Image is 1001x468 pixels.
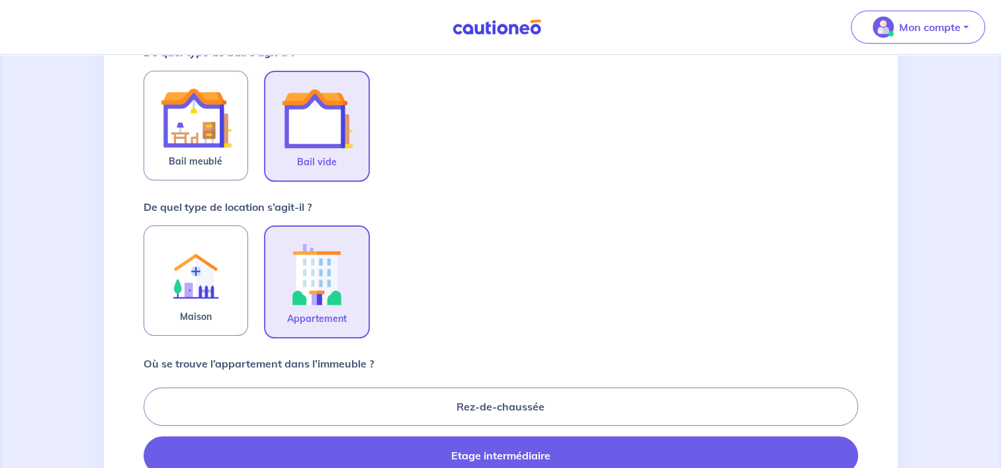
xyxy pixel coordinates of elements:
[873,17,894,38] img: illu_account_valid_menu.svg
[144,356,374,371] p: Où se trouve l’appartement dans l’immeuble ?
[447,19,546,36] img: Cautioneo
[144,199,312,215] p: De quel type de location s’agit-il ?
[160,237,232,309] img: illu_rent.svg
[160,82,232,153] img: illu_furnished_lease.svg
[281,237,353,311] img: illu_apartment.svg
[144,387,858,426] label: Rez-de-chaussée
[180,309,212,325] span: Maison
[899,19,961,35] p: Mon compte
[297,154,337,170] span: Bail vide
[287,311,347,327] span: Appartement
[169,153,222,169] span: Bail meublé
[281,83,353,154] img: illu_empty_lease.svg
[851,11,985,44] button: illu_account_valid_menu.svgMon compte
